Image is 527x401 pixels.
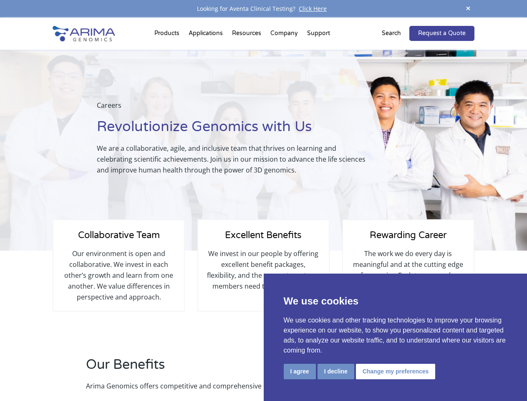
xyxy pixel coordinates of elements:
[382,28,401,39] p: Search
[62,248,176,302] p: Our environment is open and collaborative. We invest in each other’s growth and learn from one an...
[207,248,320,292] p: We invest in our people by offering excellent benefit packages, flexibility, and the support our ...
[370,230,446,241] span: Rewarding Career
[53,3,474,14] div: Looking for Aventa Clinical Testing?
[318,364,354,379] button: I decline
[97,117,367,143] h1: Revolutionize Genomics with Us
[295,5,330,13] a: Click Here
[225,230,302,241] span: Excellent Benefits
[409,26,474,41] a: Request a Quote
[78,230,160,241] span: Collaborative Team
[97,100,367,117] p: Careers
[284,315,507,355] p: We use cookies and other tracking technologies to improve your browsing experience on our website...
[284,364,316,379] button: I agree
[284,294,507,309] p: We use cookies
[351,248,465,302] p: The work we do every day is meaningful and at the cutting edge of genomics. Each team member has ...
[356,364,436,379] button: Change my preferences
[97,143,367,175] p: We are a collaborative, agile, and inclusive team that thrives on learning and celebrating scient...
[53,26,115,41] img: Arima-Genomics-logo
[86,355,363,381] h2: Our Benefits
[86,381,363,391] p: Arima Genomics offers competitive and comprehensive benefits.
